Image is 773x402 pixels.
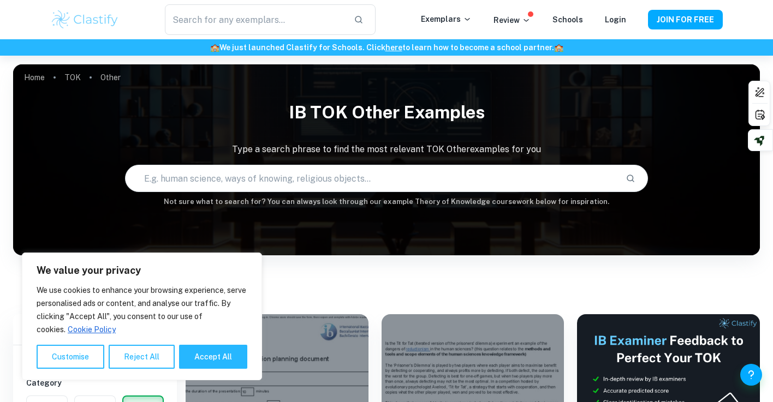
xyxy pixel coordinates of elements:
a: here [385,43,402,52]
h6: We just launched Clastify for Schools. Click to learn how to become a school partner. [2,41,771,53]
a: Cookie Policy [67,325,116,334]
img: Clastify logo [50,9,120,31]
a: Schools [552,15,583,24]
p: Review [493,14,531,26]
h1: IB TOK Other examples [13,95,760,130]
span: 🏫 [554,43,563,52]
button: Customise [37,345,104,369]
button: JOIN FOR FREE [648,10,723,29]
p: Exemplars [421,13,472,25]
p: Type a search phrase to find the most relevant TOK Other examples for you [13,143,760,156]
a: Home [24,70,45,85]
p: We use cookies to enhance your browsing experience, serve personalised ads or content, and analys... [37,284,247,336]
h6: Not sure what to search for? You can always look through our example Theory of Knowledge coursewo... [13,196,760,207]
input: Search for any exemplars... [165,4,345,35]
div: We value your privacy [22,253,262,380]
span: 🏫 [210,43,219,52]
p: Other [100,71,121,83]
h6: Category [26,377,164,389]
a: Login [605,15,626,24]
h1: All TOK Other Examples [50,268,722,288]
button: Help and Feedback [740,364,762,386]
button: Search [621,169,640,188]
button: Accept All [179,345,247,369]
p: We value your privacy [37,264,247,277]
a: TOK [64,70,81,85]
input: E.g. human science, ways of knowing, religious objects... [126,163,617,194]
h6: Filter exemplars [13,314,177,345]
button: Reject All [109,345,175,369]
